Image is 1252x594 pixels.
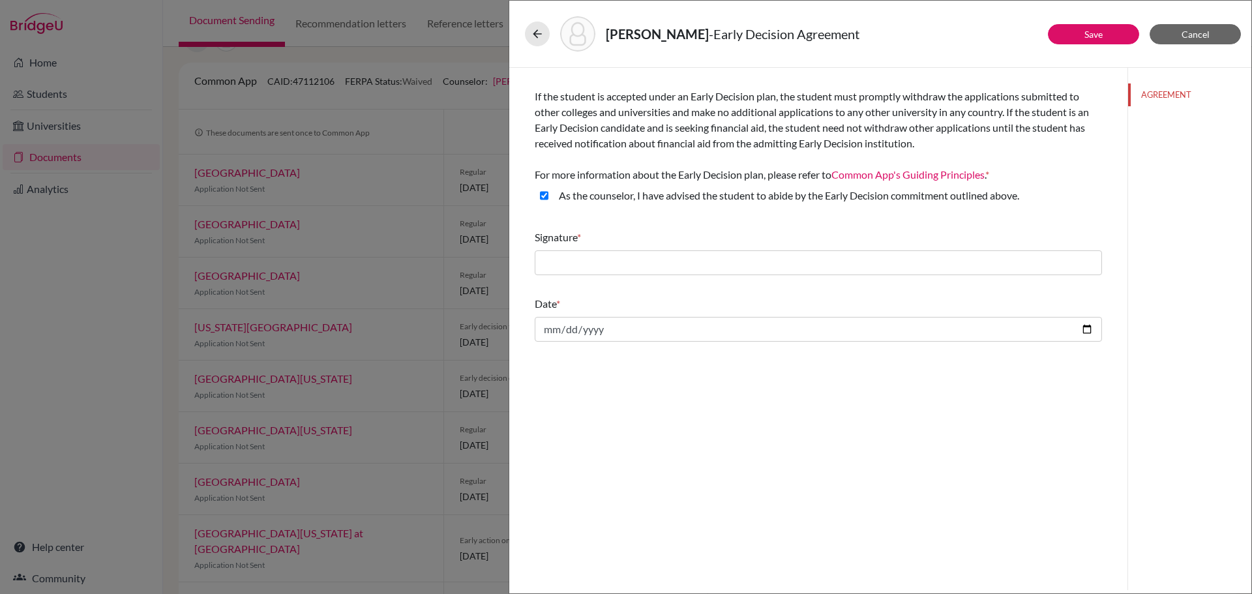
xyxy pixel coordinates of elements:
strong: [PERSON_NAME] [606,26,709,42]
button: AGREEMENT [1128,83,1251,106]
a: Common App's Guiding Principles [831,168,985,181]
span: Signature [535,231,577,243]
span: Date [535,297,556,310]
span: - Early Decision Agreement [709,26,859,42]
label: As the counselor, I have advised the student to abide by the Early Decision commitment outlined a... [559,188,1019,203]
span: If the student is accepted under an Early Decision plan, the student must promptly withdraw the a... [535,90,1089,181]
